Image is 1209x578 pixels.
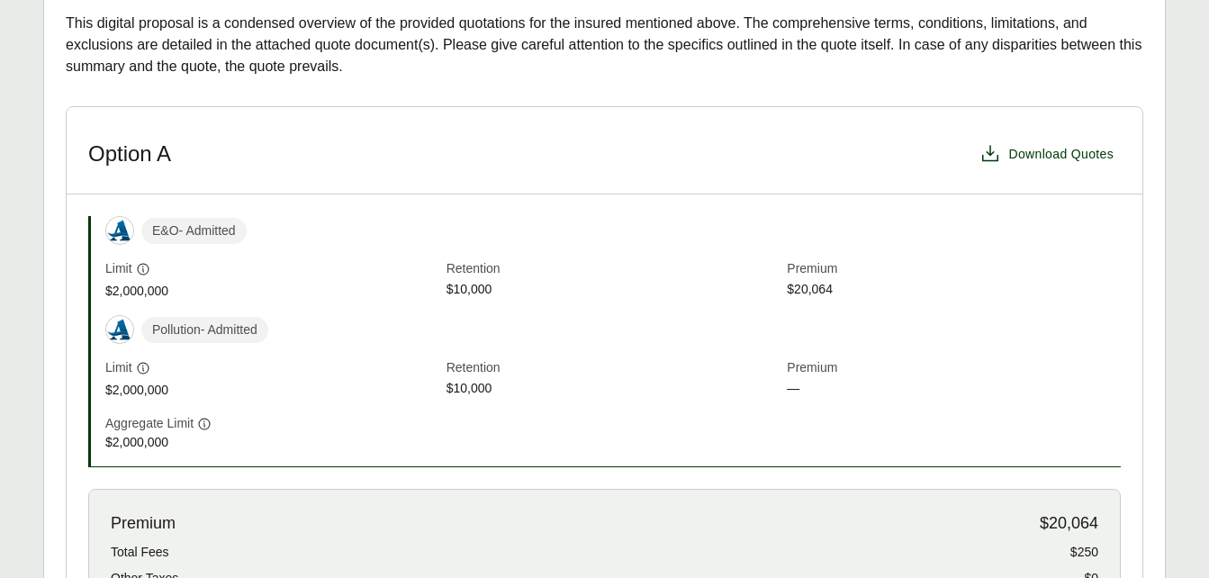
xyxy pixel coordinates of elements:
[447,280,780,301] span: $10,000
[447,358,780,379] span: Retention
[787,358,1121,379] span: Premium
[105,358,132,377] span: Limit
[105,381,439,400] span: $2,000,000
[787,280,1121,301] span: $20,064
[1070,543,1098,562] span: $250
[106,316,133,343] img: Admiral
[106,217,133,244] img: Admiral
[105,433,439,452] span: $2,000,000
[111,543,169,562] span: Total Fees
[787,259,1121,280] span: Premium
[447,259,780,280] span: Retention
[141,218,247,244] span: E&O - Admitted
[105,282,439,301] span: $2,000,000
[111,511,176,536] span: Premium
[972,136,1121,172] button: Download Quotes
[105,259,132,278] span: Limit
[787,379,1121,400] span: —
[1008,145,1114,164] span: Download Quotes
[1040,511,1098,536] span: $20,064
[141,317,268,343] span: Pollution - Admitted
[447,379,780,400] span: $10,000
[88,140,171,167] h3: Option A
[105,414,194,433] span: Aggregate Limit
